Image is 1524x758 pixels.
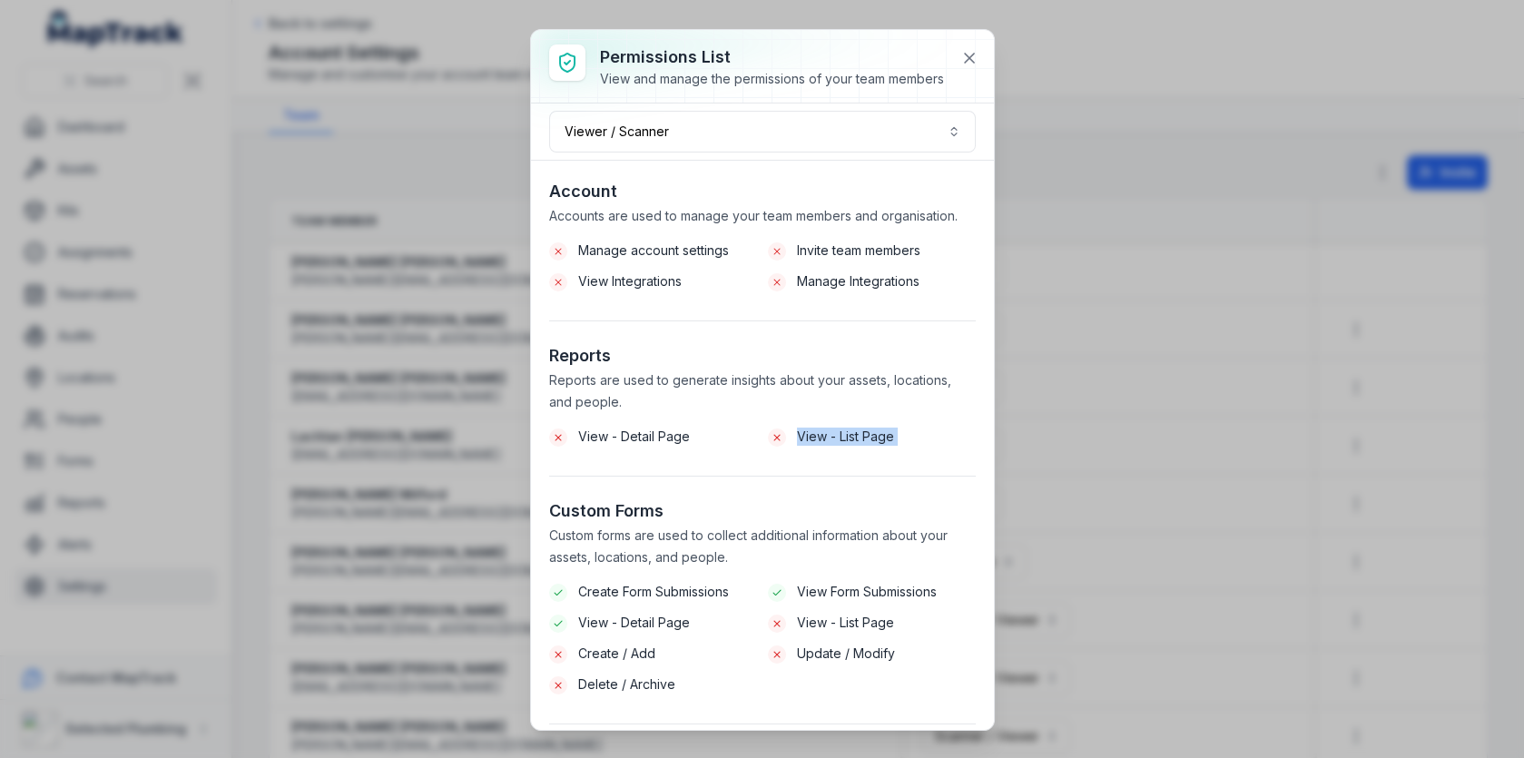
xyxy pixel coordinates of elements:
h3: Permissions List [600,44,944,70]
span: Update / Modify [797,645,895,663]
span: Manage Integrations [797,272,919,290]
span: Manage account settings [578,241,729,260]
span: Create Form Submissions [578,583,729,601]
h3: Custom Forms [549,498,976,524]
div: View and manage the permissions of your team members [600,70,944,88]
span: View - List Page [797,428,894,446]
span: Accounts are used to manage your team members and organisation. [549,208,958,223]
span: View - Detail Page [578,428,690,446]
span: View - Detail Page [578,614,690,632]
span: Invite team members [797,241,920,260]
span: Custom forms are used to collect additional information about your assets, locations, and people. [549,527,948,565]
h3: Account [549,179,976,204]
h3: Reports [549,343,976,369]
span: View - List Page [797,614,894,632]
span: Reports are used to generate insights about your assets, locations, and people. [549,372,951,409]
span: Create / Add [578,645,655,663]
span: Delete / Archive [578,675,675,694]
button: Viewer / Scanner [549,111,976,153]
span: View Integrations [578,272,682,290]
span: View Form Submissions [797,583,937,601]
